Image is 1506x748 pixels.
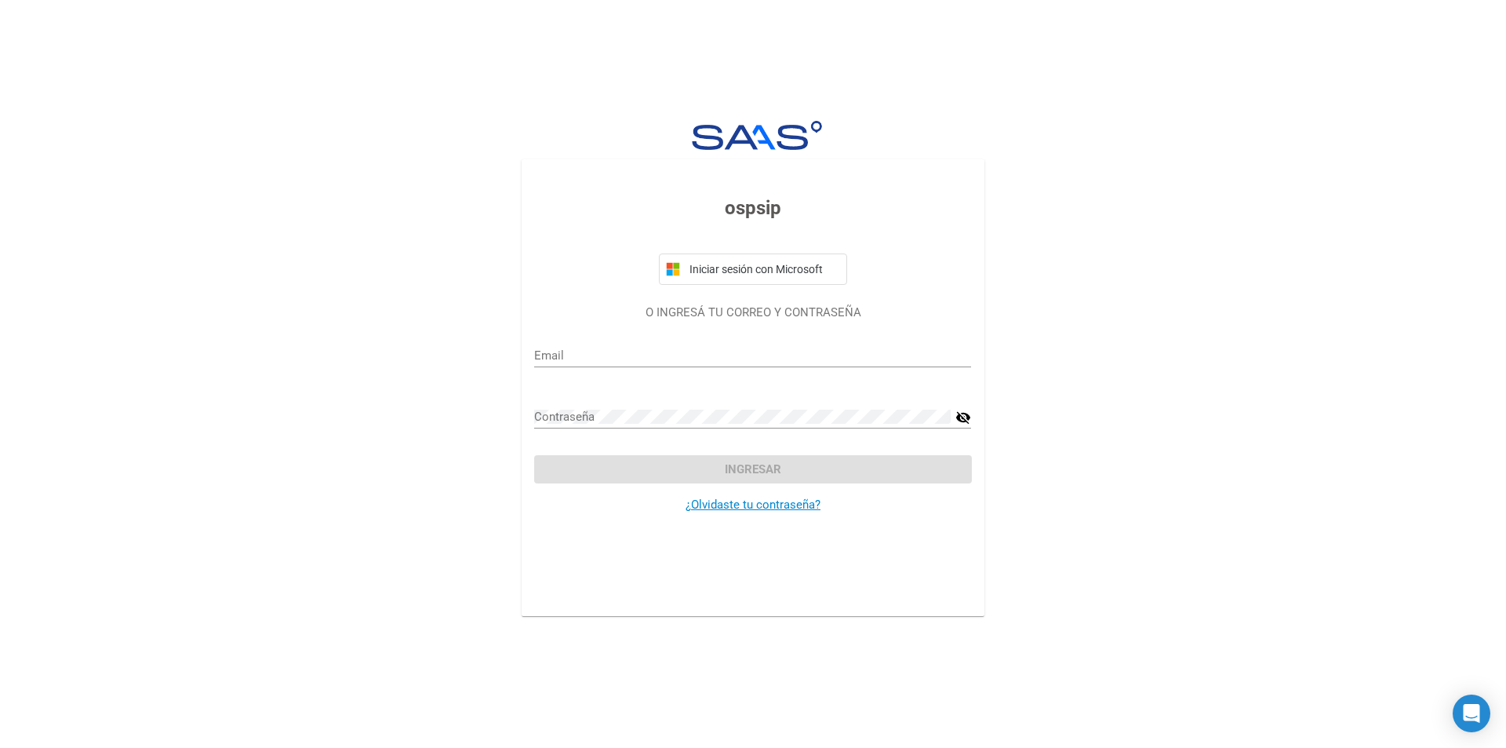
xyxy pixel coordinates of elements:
mat-icon: visibility_off [955,408,971,427]
button: Ingresar [534,455,971,483]
a: ¿Olvidaste tu contraseña? [686,498,820,512]
div: Open Intercom Messenger [1453,695,1490,732]
button: Iniciar sesión con Microsoft [659,254,847,285]
span: Ingresar [725,462,781,476]
span: Iniciar sesión con Microsoft [686,263,840,275]
h3: ospsip [534,194,971,222]
p: O INGRESÁ TU CORREO Y CONTRASEÑA [534,304,971,322]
